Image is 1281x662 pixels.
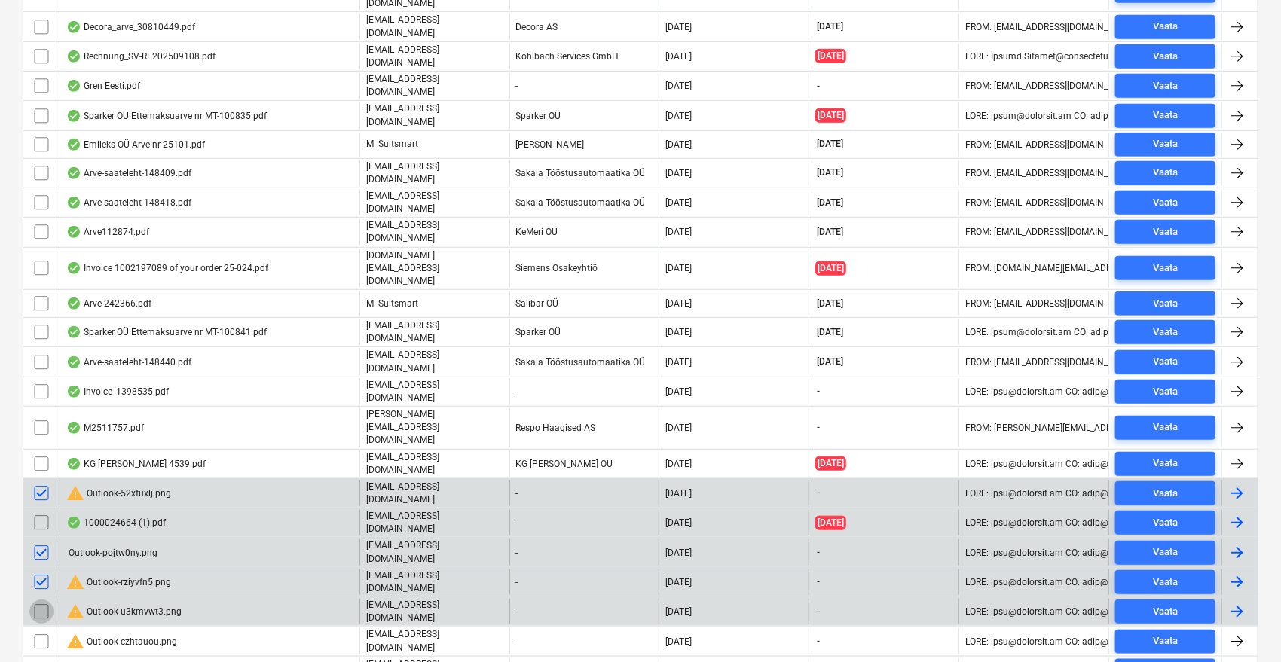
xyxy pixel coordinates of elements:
button: Vaata [1115,256,1215,280]
div: Sakala Tööstusautomaatika OÜ [509,190,659,215]
div: Kohlbach Services GmbH [509,44,659,69]
div: Rechnung_SV-RE202509108.pdf [66,50,216,63]
div: Vaata [1153,107,1178,124]
div: Vaata [1153,485,1178,502]
div: [DATE] [665,577,692,587]
div: Vaata [1153,260,1178,277]
div: Vaata [1153,419,1178,436]
div: Andmed failist loetud [66,226,81,238]
div: - [509,539,659,565]
span: [DATE] [815,138,845,151]
p: [EMAIL_ADDRESS][DOMAIN_NAME] [366,569,503,595]
div: [PERSON_NAME] [509,133,659,157]
div: Vaata [1153,603,1178,621]
div: - [509,510,659,535]
div: Andmed failist loetud [66,386,81,398]
span: - [815,546,821,559]
div: Sparker OÜ Ettemaksuarve nr MT-100841.pdf [66,326,267,338]
p: [EMAIL_ADDRESS][DOMAIN_NAME] [366,319,503,345]
div: Vaata [1153,136,1178,153]
p: [EMAIL_ADDRESS][DOMAIN_NAME] [366,14,503,39]
div: M2511757.pdf [66,422,144,434]
button: Vaata [1115,161,1215,185]
span: warning [66,484,84,502]
button: Vaata [1115,452,1215,476]
span: [DATE] [815,355,845,368]
div: - [509,480,659,506]
div: Gren Eesti.pdf [66,80,140,92]
button: Vaata [1115,291,1215,316]
div: [DATE] [665,139,692,150]
div: [DATE] [665,386,692,397]
div: Salibar OÜ [509,291,659,316]
div: [DATE] [665,517,692,528]
p: [EMAIL_ADDRESS][DOMAIN_NAME] [366,73,503,99]
span: [DATE] [815,226,845,239]
button: Vaata [1115,541,1215,565]
p: [EMAIL_ADDRESS][DOMAIN_NAME] [366,599,503,624]
div: [DATE] [665,51,692,62]
button: Vaata [1115,44,1215,69]
div: Vaata [1153,353,1178,371]
div: KeMeri OÜ [509,219,659,245]
p: [EMAIL_ADDRESS][DOMAIN_NAME] [366,102,503,128]
p: [EMAIL_ADDRESS][DOMAIN_NAME] [366,510,503,535]
p: [EMAIL_ADDRESS][DOMAIN_NAME] [366,190,503,215]
div: Invoice_1398535.pdf [66,386,169,398]
div: Andmed failist loetud [66,50,81,63]
div: [DATE] [665,263,692,273]
div: Outlook-52xfuxlj.png [66,484,171,502]
button: Vaata [1115,320,1215,344]
p: [EMAIL_ADDRESS][DOMAIN_NAME] [366,349,503,374]
div: Vaata [1153,383,1178,401]
div: Vaata [1153,574,1178,591]
p: [EMAIL_ADDRESS][DOMAIN_NAME] [366,44,503,69]
div: Vaata [1153,544,1178,561]
span: [DATE] [815,456,846,471]
div: Andmed failist loetud [66,110,81,122]
div: [DATE] [665,227,692,237]
span: - [815,575,821,588]
div: [DATE] [665,357,692,368]
button: Vaata [1115,104,1215,128]
button: Vaata [1115,220,1215,244]
div: Andmed failist loetud [66,80,81,92]
div: - [509,628,659,654]
div: Sakala Tööstusautomaatika OÜ [509,349,659,374]
p: M. Suitsmart [366,297,418,310]
span: [DATE] [815,20,845,33]
div: Vaata [1153,514,1178,532]
button: Vaata [1115,630,1215,654]
button: Vaata [1115,15,1215,39]
div: Andmed failist loetud [66,197,81,209]
p: [EMAIL_ADDRESS][DOMAIN_NAME] [366,160,503,186]
div: Vaata [1153,18,1178,35]
div: Andmed failist loetud [66,21,81,33]
p: [EMAIL_ADDRESS][DOMAIN_NAME] [366,480,503,506]
div: [DATE] [665,111,692,121]
div: Sparker OÜ Ettemaksuarve nr MT-100835.pdf [66,110,267,122]
button: Vaata [1115,599,1215,624]
span: - [815,487,821,499]
span: - [815,606,821,618]
button: Vaata [1115,350,1215,374]
div: Andmed failist loetud [66,262,81,274]
div: Outlook-rziyvfn5.png [66,573,171,591]
div: [DATE] [665,548,692,558]
div: Andmed failist loetud [66,167,81,179]
span: - [815,385,821,398]
div: Vaata [1153,224,1178,241]
div: [DATE] [665,22,692,32]
div: Andmed failist loetud [66,422,81,434]
div: Andmed failist loetud [66,297,81,310]
div: Vaata [1153,194,1178,212]
div: [DATE] [665,81,692,91]
button: Vaata [1115,74,1215,98]
div: Vaata [1153,295,1178,313]
span: [DATE] [815,108,846,123]
button: Vaata [1115,511,1215,535]
div: Arve-saateleht-148409.pdf [66,167,191,179]
span: - [815,80,821,93]
div: Vaata [1153,48,1178,66]
div: Andmed failist loetud [66,356,81,368]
